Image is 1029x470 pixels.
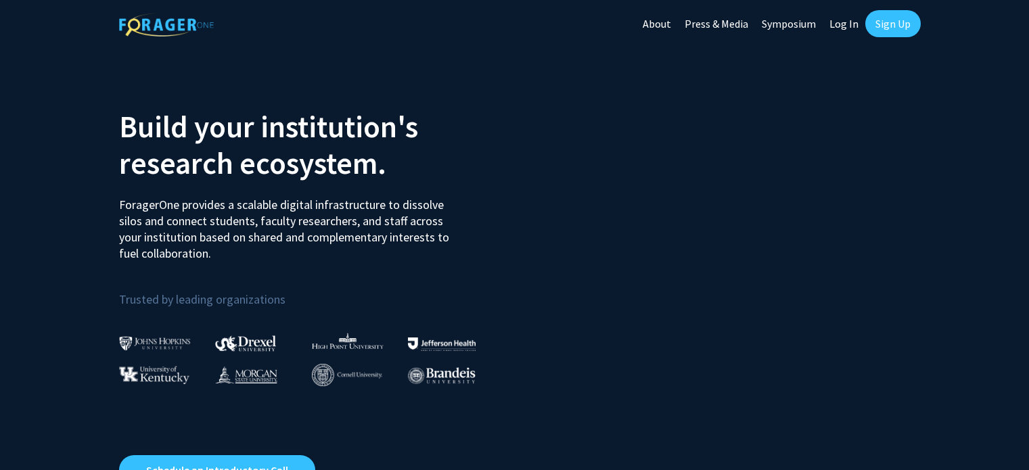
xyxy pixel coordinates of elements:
img: ForagerOne Logo [119,13,214,37]
img: University of Kentucky [119,366,189,384]
img: Drexel University [215,335,276,351]
img: Johns Hopkins University [119,336,191,350]
img: Morgan State University [215,366,277,383]
img: High Point University [312,333,384,349]
img: Thomas Jefferson University [408,337,476,350]
p: Trusted by leading organizations [119,273,505,310]
h2: Build your institution's research ecosystem. [119,108,505,181]
a: Sign Up [865,10,921,37]
img: Cornell University [312,364,382,386]
img: Brandeis University [408,367,476,384]
p: ForagerOne provides a scalable digital infrastructure to dissolve silos and connect students, fac... [119,187,459,262]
